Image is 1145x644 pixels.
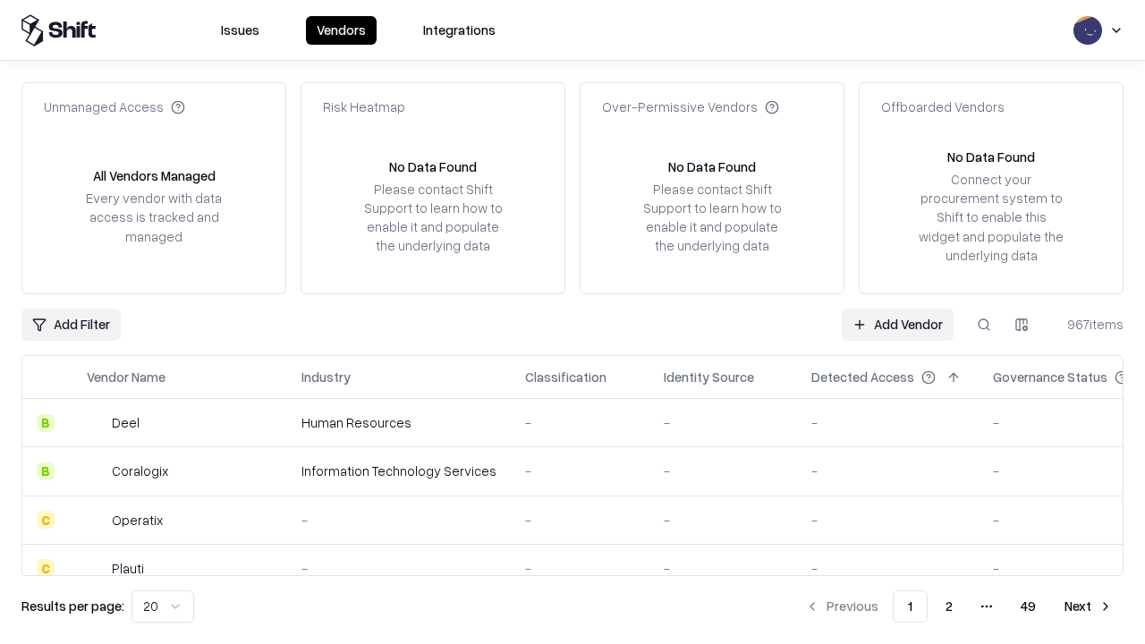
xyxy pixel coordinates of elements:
[525,462,635,480] div: -
[1054,590,1124,623] button: Next
[664,462,783,480] div: -
[301,462,496,480] div: Information Technology Services
[811,368,914,386] div: Detected Access
[210,16,270,45] button: Issues
[389,157,477,176] div: No Data Found
[87,462,105,480] img: Coralogix
[306,16,377,45] button: Vendors
[931,590,967,623] button: 2
[112,462,168,480] div: Coralogix
[1052,315,1124,334] div: 967 items
[359,180,507,256] div: Please contact Shift Support to learn how to enable it and populate the underlying data
[37,414,55,432] div: B
[301,413,496,432] div: Human Resources
[664,368,754,386] div: Identity Source
[87,511,105,529] img: Operatix
[301,511,496,530] div: -
[811,511,964,530] div: -
[664,413,783,432] div: -
[87,414,105,432] img: Deel
[80,189,228,245] div: Every vendor with data access is tracked and managed
[668,157,756,176] div: No Data Found
[917,170,1065,265] div: Connect your procurement system to Shift to enable this widget and populate the underlying data
[811,559,964,578] div: -
[842,309,954,341] a: Add Vendor
[301,559,496,578] div: -
[37,462,55,480] div: B
[412,16,506,45] button: Integrations
[525,511,635,530] div: -
[1006,590,1050,623] button: 49
[112,413,140,432] div: Deel
[881,97,1005,116] div: Offboarded Vendors
[893,590,928,623] button: 1
[112,559,144,578] div: Plauti
[794,590,1124,623] nav: pagination
[44,97,185,116] div: Unmanaged Access
[664,511,783,530] div: -
[993,368,1107,386] div: Governance Status
[947,148,1035,166] div: No Data Found
[811,462,964,480] div: -
[323,97,405,116] div: Risk Heatmap
[602,97,779,116] div: Over-Permissive Vendors
[37,511,55,529] div: C
[811,413,964,432] div: -
[525,559,635,578] div: -
[112,511,163,530] div: Operatix
[87,368,165,386] div: Vendor Name
[664,559,783,578] div: -
[21,597,124,615] p: Results per page:
[93,166,216,185] div: All Vendors Managed
[525,368,606,386] div: Classification
[525,413,635,432] div: -
[87,559,105,577] img: Plauti
[638,180,786,256] div: Please contact Shift Support to learn how to enable it and populate the underlying data
[37,559,55,577] div: C
[21,309,121,341] button: Add Filter
[301,368,351,386] div: Industry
